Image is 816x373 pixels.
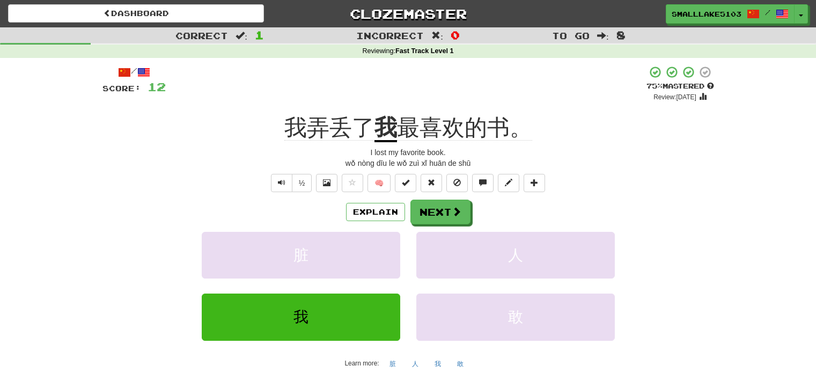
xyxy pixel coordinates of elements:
[280,4,536,23] a: Clozemaster
[397,115,532,141] span: 最喜欢的书。
[451,28,460,41] span: 0
[356,30,424,41] span: Incorrect
[498,174,519,192] button: Edit sentence (alt+d)
[431,31,443,40] span: :
[293,247,308,264] span: 脏
[446,174,468,192] button: Ignore sentence (alt+i)
[616,28,626,41] span: 8
[666,4,795,24] a: SmallLake5103 /
[316,174,337,192] button: Show image (alt+x)
[202,232,400,279] button: 脏
[342,174,363,192] button: Favorite sentence (alt+f)
[374,115,397,142] u: 我
[410,200,471,224] button: Next
[597,31,609,40] span: :
[472,174,494,192] button: Discuss sentence (alt+u)
[395,174,416,192] button: Set this sentence to 100% Mastered (alt+m)
[367,174,391,192] button: 🧠
[8,4,264,23] a: Dashboard
[395,47,454,55] strong: Fast Track Level 1
[102,65,166,79] div: /
[406,356,424,372] button: 人
[175,30,228,41] span: Correct
[102,147,714,158] div: I lost my favorite book.
[255,28,264,41] span: 1
[672,9,741,19] span: SmallLake5103
[646,82,714,91] div: Mastered
[653,93,696,101] small: Review: [DATE]
[508,309,523,325] span: 敢
[416,294,615,340] button: 敢
[508,247,523,264] span: 人
[271,174,292,192] button: Play sentence audio (ctl+space)
[236,31,247,40] span: :
[552,30,590,41] span: To go
[292,174,312,192] button: ½
[765,9,770,16] span: /
[293,309,308,325] span: 我
[416,232,615,279] button: 人
[148,80,166,93] span: 12
[384,356,402,372] button: 脏
[524,174,545,192] button: Add to collection (alt+a)
[102,158,714,169] div: wǒ nòng dīu le wǒ zuì xǐ huān de shū
[346,203,405,221] button: Explain
[102,84,141,93] span: Score:
[421,174,442,192] button: Reset to 0% Mastered (alt+r)
[284,115,374,141] span: 我弄丢了
[429,356,447,372] button: 我
[451,356,469,372] button: 敢
[269,174,312,192] div: Text-to-speech controls
[344,360,379,367] small: Learn more:
[202,294,400,340] button: 我
[646,82,663,90] span: 75 %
